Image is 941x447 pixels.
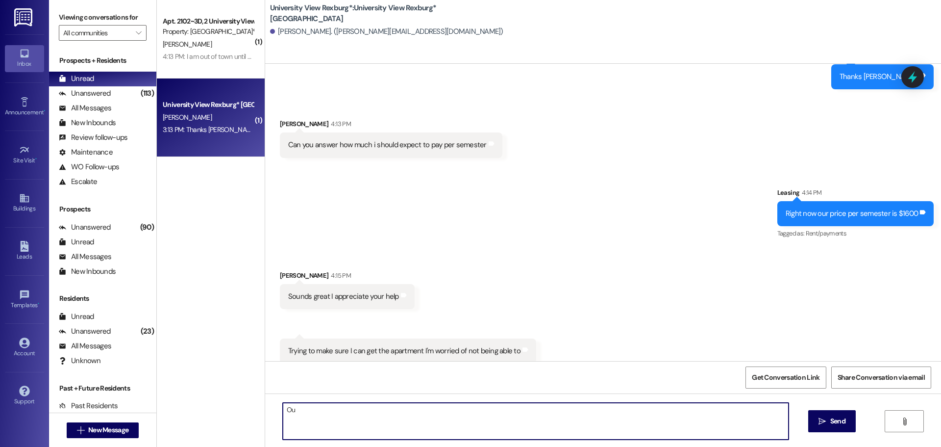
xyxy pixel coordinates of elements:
div: Past Residents [59,401,118,411]
textarea: Our spot [283,403,789,440]
button: Send [808,410,856,432]
a: Site Visit • [5,142,44,168]
a: Inbox [5,45,44,72]
div: (23) [138,324,156,339]
div: Prospects [49,204,156,214]
div: New Inbounds [59,118,116,128]
div: Unanswered [59,88,111,99]
div: All Messages [59,341,111,351]
button: Share Conversation via email [831,367,931,389]
input: All communities [63,25,131,41]
a: Account [5,335,44,361]
a: Support [5,383,44,409]
div: Unread [59,312,94,322]
div: All Messages [59,252,111,262]
div: All Messages [59,103,111,113]
div: 4:13 PM: I am out of town until next week! [163,52,278,61]
span: • [35,156,37,162]
div: Sounds great I appreciate your help [288,291,399,302]
a: Templates • [5,287,44,313]
div: (113) [138,86,156,101]
div: Right now our price per semester is $1600 [786,209,918,219]
div: Residents [49,293,156,304]
div: (90) [138,220,156,235]
i:  [77,426,84,434]
div: Review follow-ups [59,132,127,143]
div: Prospects + Residents [49,55,156,66]
div: Trying to make sure I can get the apartment I'm worried of not being able to [288,346,520,356]
div: WO Follow-ups [59,162,119,172]
a: Leads [5,238,44,264]
i:  [136,29,141,37]
span: Send [830,416,845,426]
span: Rent/payments [806,229,847,237]
div: Unread [59,74,94,84]
span: New Message [88,425,128,435]
button: New Message [67,422,139,438]
i:  [901,418,908,425]
span: [PERSON_NAME] [163,113,212,122]
div: Thanks [PERSON_NAME]! [840,72,918,82]
span: • [38,300,39,307]
div: [PERSON_NAME] [280,270,415,284]
span: [PERSON_NAME] [163,40,212,49]
div: Escalate [59,177,97,187]
div: 3:13 PM: Thanks [PERSON_NAME]! [163,125,259,134]
div: 4:13 PM [328,119,350,129]
div: Unread [59,237,94,247]
b: University View Rexburg*: University View Rexburg* [GEOGRAPHIC_DATA] [270,3,466,24]
div: Unknown [59,356,100,366]
div: Leasing [777,187,934,201]
div: Unanswered [59,326,111,337]
div: Can you answer how much i should expect to pay per semester [288,140,487,150]
div: Unanswered [59,222,111,233]
div: [PERSON_NAME]. ([PERSON_NAME][EMAIL_ADDRESS][DOMAIN_NAME]) [270,26,503,37]
span: Share Conversation via email [838,372,925,383]
div: New Inbounds [59,266,116,277]
div: Maintenance [59,147,113,158]
div: 4:15 PM [328,270,350,281]
div: Apt. 2102~3D, 2 University View Rexburg [163,16,253,26]
label: Viewing conversations for [59,10,147,25]
div: Past + Future Residents [49,383,156,394]
a: Buildings [5,190,44,216]
div: Tagged as: [777,226,934,240]
div: 4:14 PM [799,187,821,198]
span: Get Conversation Link [752,372,819,383]
div: University View Rexburg* [GEOGRAPHIC_DATA] [163,100,253,110]
div: [PERSON_NAME] [280,119,502,132]
button: Get Conversation Link [745,367,826,389]
span: • [44,107,45,114]
div: Property: [GEOGRAPHIC_DATA]* [163,26,253,37]
img: ResiDesk Logo [14,8,34,26]
i:  [818,418,826,425]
